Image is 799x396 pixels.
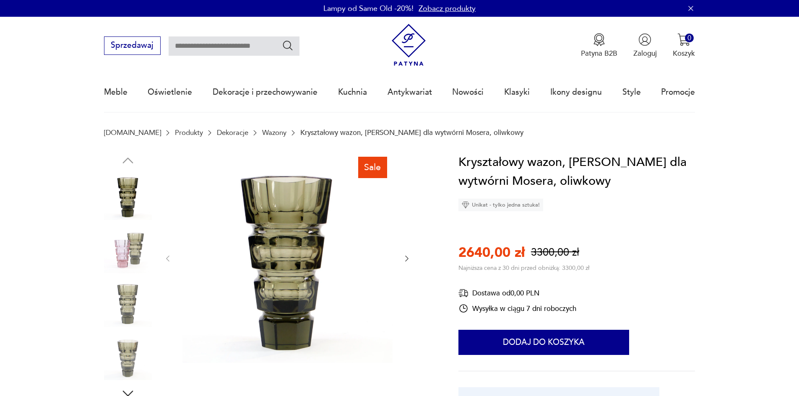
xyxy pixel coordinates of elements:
[104,225,152,273] img: Zdjęcie produktu Kryształowy wazon, J. Hoffmann dla wytwórni Mosera, oliwkowy
[388,73,432,111] a: Antykwariat
[323,3,414,14] p: Lampy od Same Old -20%!
[338,73,367,111] a: Kuchnia
[550,73,602,111] a: Ikony designu
[504,73,530,111] a: Klasyki
[148,73,192,111] a: Oświetlenie
[452,73,484,111] a: Nowości
[673,49,695,58] p: Koszyk
[661,73,695,111] a: Promocje
[104,73,128,111] a: Meble
[458,199,543,211] div: Unikat - tylko jedna sztuka!
[531,245,579,260] p: 3300,00 zł
[633,49,657,58] p: Zaloguj
[300,129,523,137] p: Kryształowy wazon, [PERSON_NAME] dla wytwórni Mosera, oliwkowy
[638,33,651,46] img: Ikonka użytkownika
[458,330,629,355] button: Dodaj do koszyka
[458,288,468,298] img: Ikona dostawy
[104,172,152,220] img: Zdjęcie produktu Kryształowy wazon, J. Hoffmann dla wytwórni Mosera, oliwkowy
[388,24,430,66] img: Patyna - sklep z meblami i dekoracjami vintage
[685,34,694,42] div: 0
[581,33,617,58] a: Ikona medaluPatyna B2B
[622,73,641,111] a: Style
[104,129,161,137] a: [DOMAIN_NAME]
[175,129,203,137] a: Produkty
[262,129,286,137] a: Wazony
[358,157,387,178] div: Sale
[462,201,469,209] img: Ikona diamentu
[104,332,152,380] img: Zdjęcie produktu Kryształowy wazon, J. Hoffmann dla wytwórni Mosera, oliwkowy
[104,36,161,55] button: Sprzedawaj
[217,129,248,137] a: Dekoracje
[633,33,657,58] button: Zaloguj
[458,264,589,272] p: Najniższa cena z 30 dni przed obniżką: 3300,00 zł
[677,33,690,46] img: Ikona koszyka
[458,153,695,191] h1: Kryształowy wazon, [PERSON_NAME] dla wytwórni Mosera, oliwkowy
[104,43,161,49] a: Sprzedawaj
[182,153,393,363] img: Zdjęcie produktu Kryształowy wazon, J. Hoffmann dla wytwórni Mosera, oliwkowy
[673,33,695,58] button: 0Koszyk
[419,3,476,14] a: Zobacz produkty
[593,33,606,46] img: Ikona medalu
[104,279,152,327] img: Zdjęcie produktu Kryształowy wazon, J. Hoffmann dla wytwórni Mosera, oliwkowy
[458,288,576,298] div: Dostawa od 0,00 PLN
[581,49,617,58] p: Patyna B2B
[213,73,318,111] a: Dekoracje i przechowywanie
[458,303,576,313] div: Wysyłka w ciągu 7 dni roboczych
[282,39,294,52] button: Szukaj
[458,243,525,262] p: 2640,00 zł
[581,33,617,58] button: Patyna B2B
